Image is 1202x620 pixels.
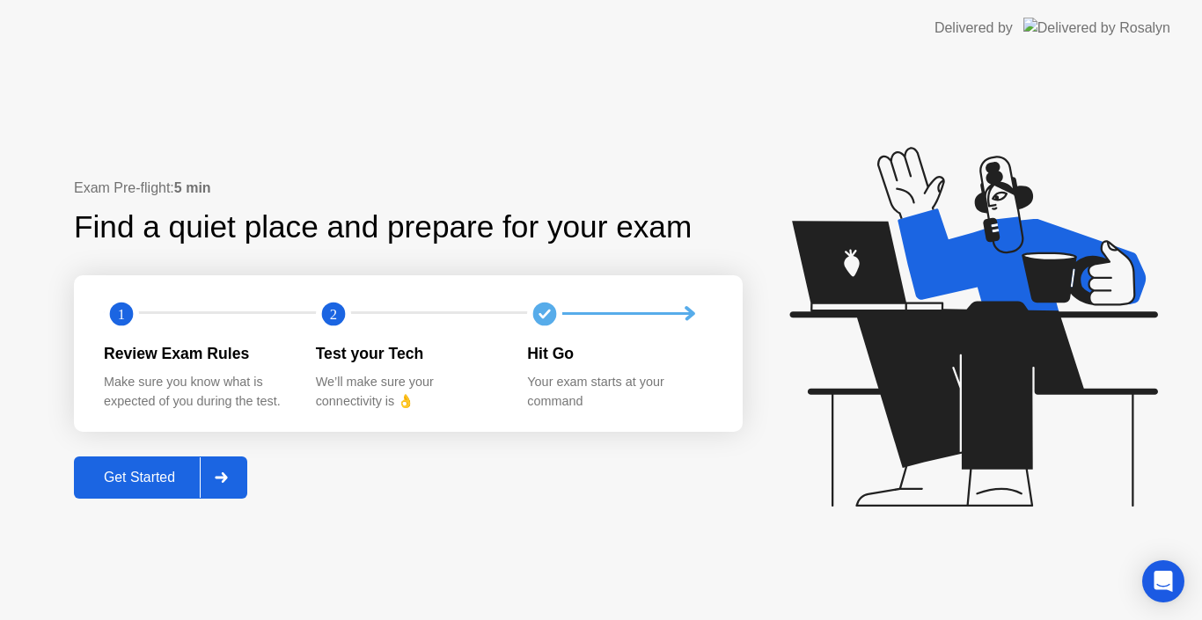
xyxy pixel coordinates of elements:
[527,373,711,411] div: Your exam starts at your command
[74,456,247,499] button: Get Started
[104,342,288,365] div: Review Exam Rules
[316,373,500,411] div: We’ll make sure your connectivity is 👌
[74,204,694,251] div: Find a quiet place and prepare for your exam
[1023,18,1170,38] img: Delivered by Rosalyn
[174,180,211,195] b: 5 min
[74,178,743,199] div: Exam Pre-flight:
[316,342,500,365] div: Test your Tech
[79,470,200,485] div: Get Started
[330,305,337,322] text: 2
[934,18,1013,39] div: Delivered by
[118,305,125,322] text: 1
[527,342,711,365] div: Hit Go
[104,373,288,411] div: Make sure you know what is expected of you during the test.
[1142,560,1184,602] div: Open Intercom Messenger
